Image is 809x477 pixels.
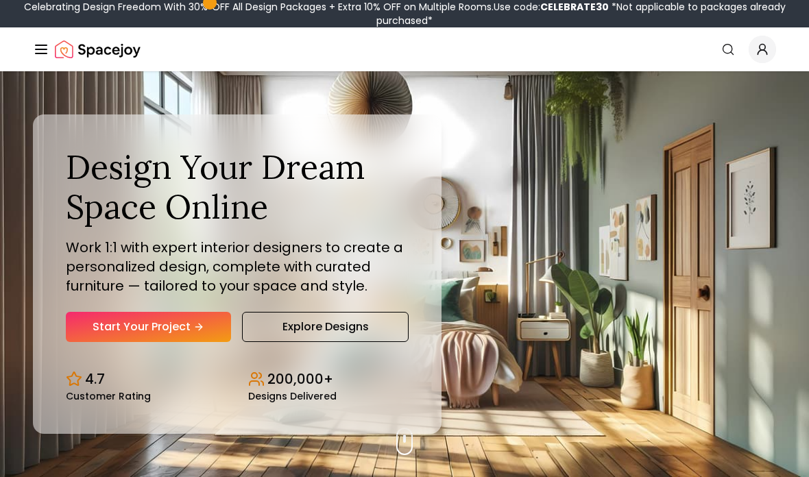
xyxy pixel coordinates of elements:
[55,36,141,63] img: Spacejoy Logo
[55,36,141,63] a: Spacejoy
[66,238,409,295] p: Work 1:1 with expert interior designers to create a personalized design, complete with curated fu...
[242,312,409,342] a: Explore Designs
[66,358,409,401] div: Design stats
[248,391,337,401] small: Designs Delivered
[33,27,776,71] nav: Global
[66,391,151,401] small: Customer Rating
[267,369,333,389] p: 200,000+
[85,369,105,389] p: 4.7
[66,147,409,226] h1: Design Your Dream Space Online
[66,312,231,342] a: Start Your Project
